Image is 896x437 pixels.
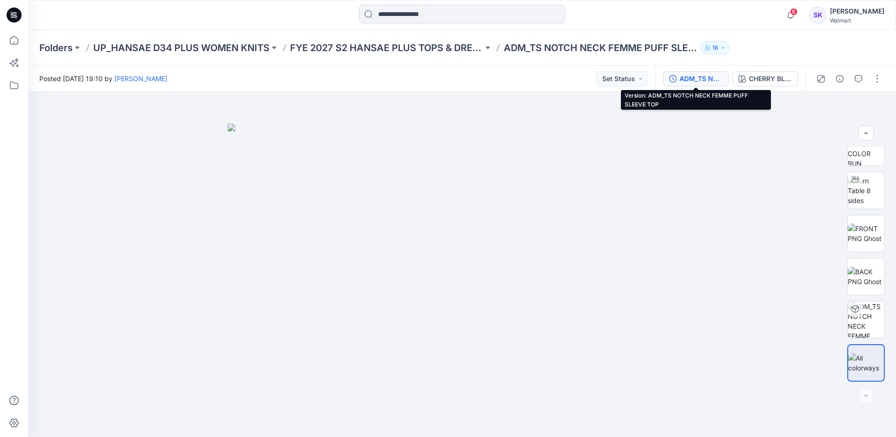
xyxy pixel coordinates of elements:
[848,267,884,286] img: BACK PNG Ghost
[93,41,269,54] a: UP_HANSAE D34 PLUS WOMEN KNITS
[39,41,73,54] a: Folders
[848,301,884,338] img: ADM_TS NOTCH NECK FEMME PUFF SLEEVE TOP CHERRY BLOSSOM
[732,71,798,86] button: CHERRY BLOSSOM
[848,224,884,243] img: FRONT PNG Ghost
[679,74,723,84] div: ADM_TS NOTCH NECK FEMME PUFF SLEEVE TOP
[848,176,884,205] img: Turn Table 8 sides
[830,6,884,17] div: [PERSON_NAME]
[114,75,167,83] a: [PERSON_NAME]
[848,129,884,166] img: 3/4 PNG Ghost COLOR RUN
[39,74,167,83] span: Posted [DATE] 19:10 by
[228,124,696,437] img: eyJhbGciOiJIUzI1NiIsImtpZCI6IjAiLCJzbHQiOiJzZXMiLCJ0eXAiOiJKV1QifQ.eyJkYXRhIjp7InR5cGUiOiJzdG9yYW...
[663,71,729,86] button: ADM_TS NOTCH NECK FEMME PUFF SLEEVE TOP
[790,8,798,15] span: 6
[701,41,730,54] button: 16
[848,353,884,373] img: All colorways
[830,17,884,24] div: Walmart
[504,41,697,54] p: ADM_TS NOTCH NECK FEMME PUFF SLEEVE TOP
[290,41,483,54] a: FYE 2027 S2 HANSAE PLUS TOPS & DRESSES
[809,7,826,23] div: SK
[712,43,718,53] p: 16
[832,71,847,86] button: Details
[749,74,792,84] div: CHERRY BLOSSOM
